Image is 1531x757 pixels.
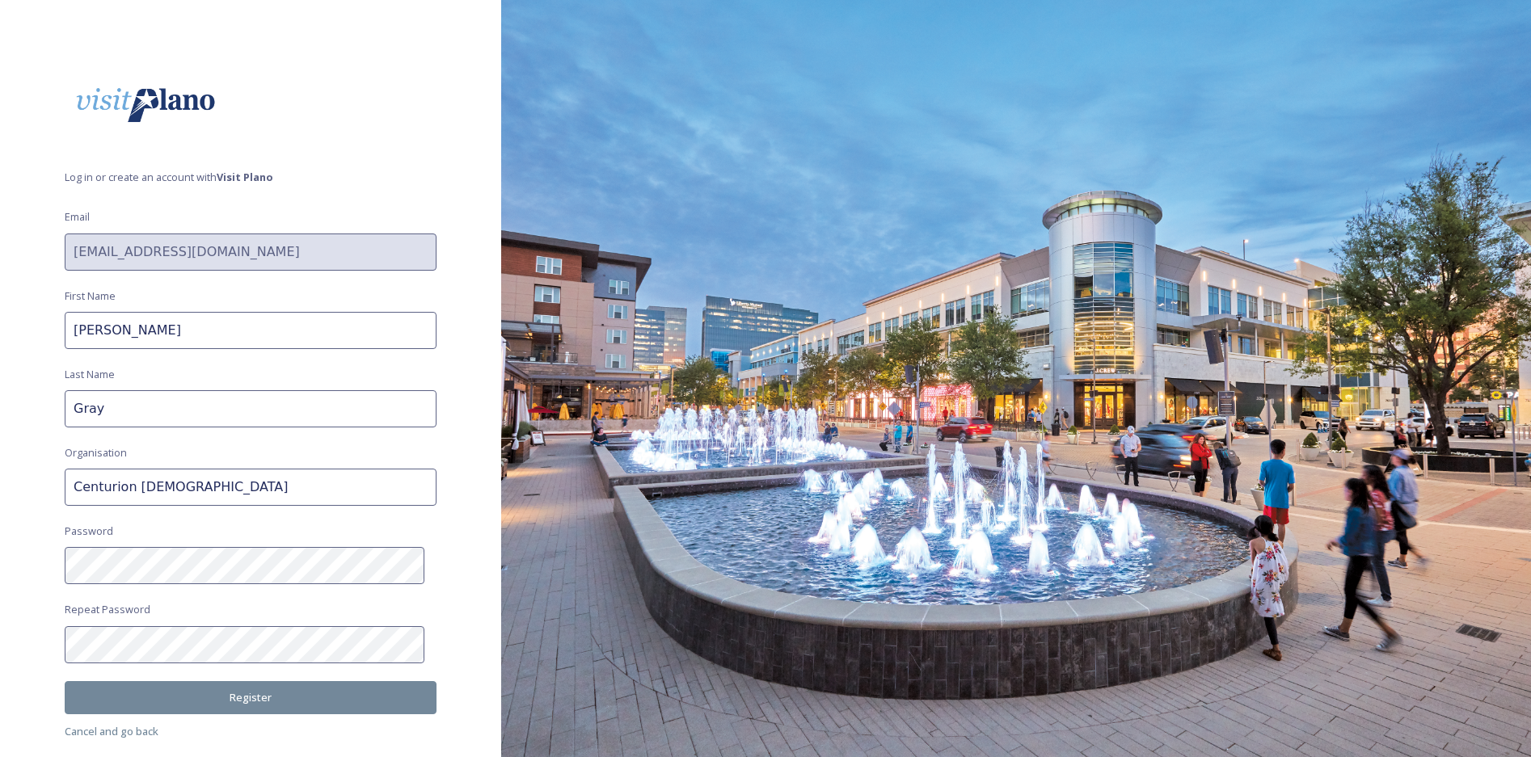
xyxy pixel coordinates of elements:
[65,445,127,461] span: Organisation
[217,170,273,184] strong: Visit Plano
[65,312,437,349] input: John
[65,469,437,506] input: Acme Inc
[65,209,90,225] span: Email
[65,288,116,304] span: First Name
[65,524,113,539] span: Password
[65,681,437,714] button: Register
[65,390,437,427] input: Doe
[65,602,150,617] span: Repeat Password
[65,233,437,271] input: john.doe@snapsea.io
[65,65,226,145] img: visit-plano-social-optimized.jpg
[65,367,115,382] span: Last Name
[65,170,437,185] span: Log in or create an account with
[65,724,158,738] span: Cancel and go back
